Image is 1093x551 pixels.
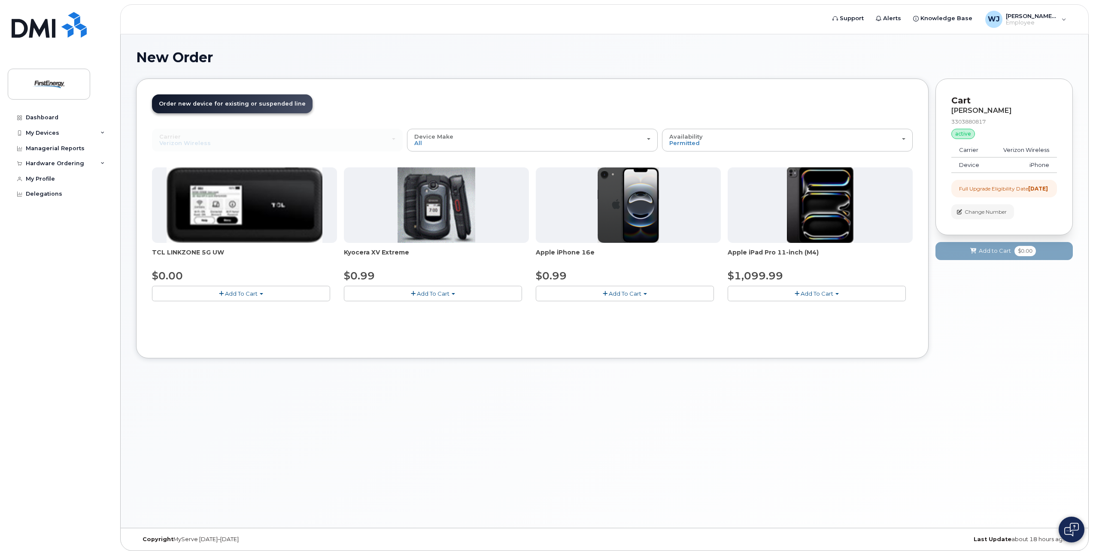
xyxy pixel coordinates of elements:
span: Availability [669,133,703,140]
span: Change Number [965,208,1007,216]
span: $0.99 [344,269,375,282]
strong: Last Update [974,536,1011,542]
button: Add To Cart [344,286,522,301]
button: Availability Permitted [662,129,913,151]
div: about 18 hours ago [761,536,1073,543]
span: Add to Cart [979,247,1011,255]
img: linkzone5g.png [167,167,322,243]
button: Change Number [951,204,1014,219]
td: Device [951,157,990,173]
span: All [414,139,422,146]
img: xvextreme.gif [398,167,475,243]
div: 3303880817 [951,118,1057,125]
div: TCL LINKZONE 5G UW [152,248,337,265]
button: Device Make All [407,129,658,151]
strong: [DATE] [1028,185,1048,192]
div: [PERSON_NAME] [951,107,1057,115]
span: Add To Cart [609,290,641,297]
span: Order new device for existing or suspended line [159,100,306,107]
button: Add To Cart [536,286,714,301]
td: iPhone [990,157,1057,173]
span: Device Make [414,133,453,140]
div: Apple iPad Pro 11-inch (M4) [728,248,913,265]
span: $1,099.99 [728,269,783,282]
img: ipad_pro_11_m4.png [787,167,853,243]
div: MyServe [DATE]–[DATE] [136,536,448,543]
span: Permitted [669,139,700,146]
button: Add To Cart [728,286,906,301]
img: Open chat [1064,523,1079,536]
span: Add To Cart [801,290,833,297]
td: Carrier [951,142,990,158]
div: active [951,129,975,139]
td: Verizon Wireless [990,142,1057,158]
button: Add to Cart $0.00 [935,242,1073,260]
p: Cart [951,94,1057,107]
div: Kyocera XV Extreme [344,248,529,265]
div: Full Upgrade Eligibility Date [959,185,1048,192]
span: Add To Cart [417,290,449,297]
strong: Copyright [143,536,173,542]
span: $0.99 [536,269,567,282]
span: $0.00 [152,269,183,282]
button: Add To Cart [152,286,330,301]
span: Add To Cart [225,290,258,297]
span: $0.00 [1014,246,1036,256]
h1: New Order [136,50,1073,65]
img: iphone16e.png [598,167,659,243]
div: Apple iPhone 16e [536,248,721,265]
